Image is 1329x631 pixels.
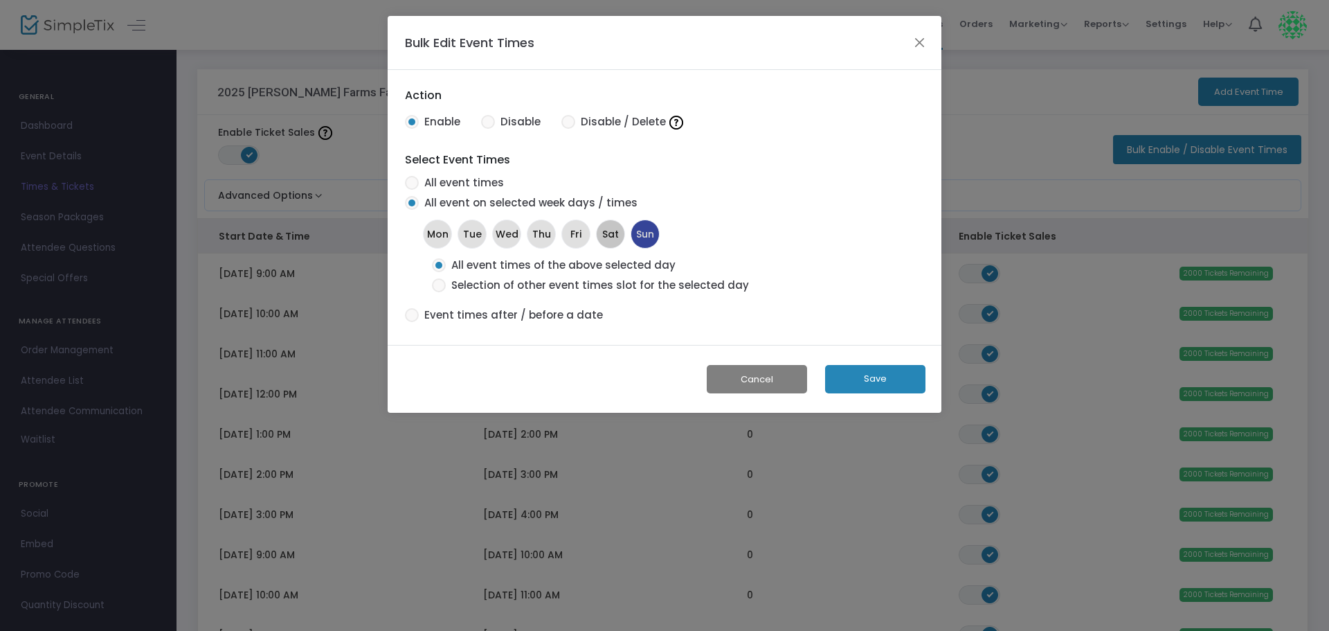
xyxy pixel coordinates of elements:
span: All event times [419,175,504,191]
span: Sat [602,226,619,241]
span: Thu [532,226,551,241]
h4: Bulk Edit Event Times [405,33,534,52]
span: Disable [495,114,541,130]
span: All event on selected week days / times [419,195,638,211]
span: Disable / Delete [575,111,687,134]
span: All event times of the above selected day [446,258,676,274]
button: Cancel [707,365,807,393]
span: Selection of other event times slot for the selected day [446,278,749,294]
span: Sun [636,226,654,241]
img: question-mark [669,116,683,130]
span: Mon [427,226,449,241]
span: Enable [419,114,460,130]
button: Close [911,33,929,51]
div: Select Event Times [405,152,510,168]
span: Wed [496,226,518,241]
span: Event times after / before a date [419,308,603,323]
button: Save [825,365,925,393]
div: Action [405,87,442,104]
span: Tue [463,226,482,241]
span: Fri [570,226,581,241]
